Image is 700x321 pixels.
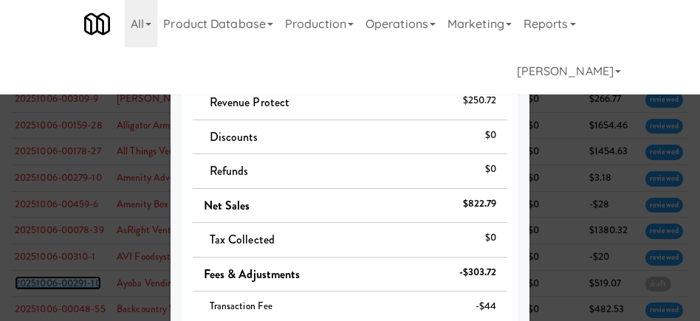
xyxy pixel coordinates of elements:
[204,197,250,214] span: Net Sales
[511,47,627,94] a: [PERSON_NAME]
[210,128,258,145] span: Discounts
[210,299,273,313] span: Transaction Fee
[485,126,496,145] div: $0
[485,160,496,179] div: $0
[463,92,497,110] div: $250.72
[84,11,110,37] img: Micromart
[210,231,275,248] span: Tax Collected
[463,195,497,213] div: $822.79
[210,162,249,179] span: Refunds
[210,94,290,111] span: Revenue Protect
[204,266,301,283] span: Fees & Adjustments
[459,263,497,282] div: -$303.72
[476,297,496,316] div: -$44
[485,229,496,247] div: $0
